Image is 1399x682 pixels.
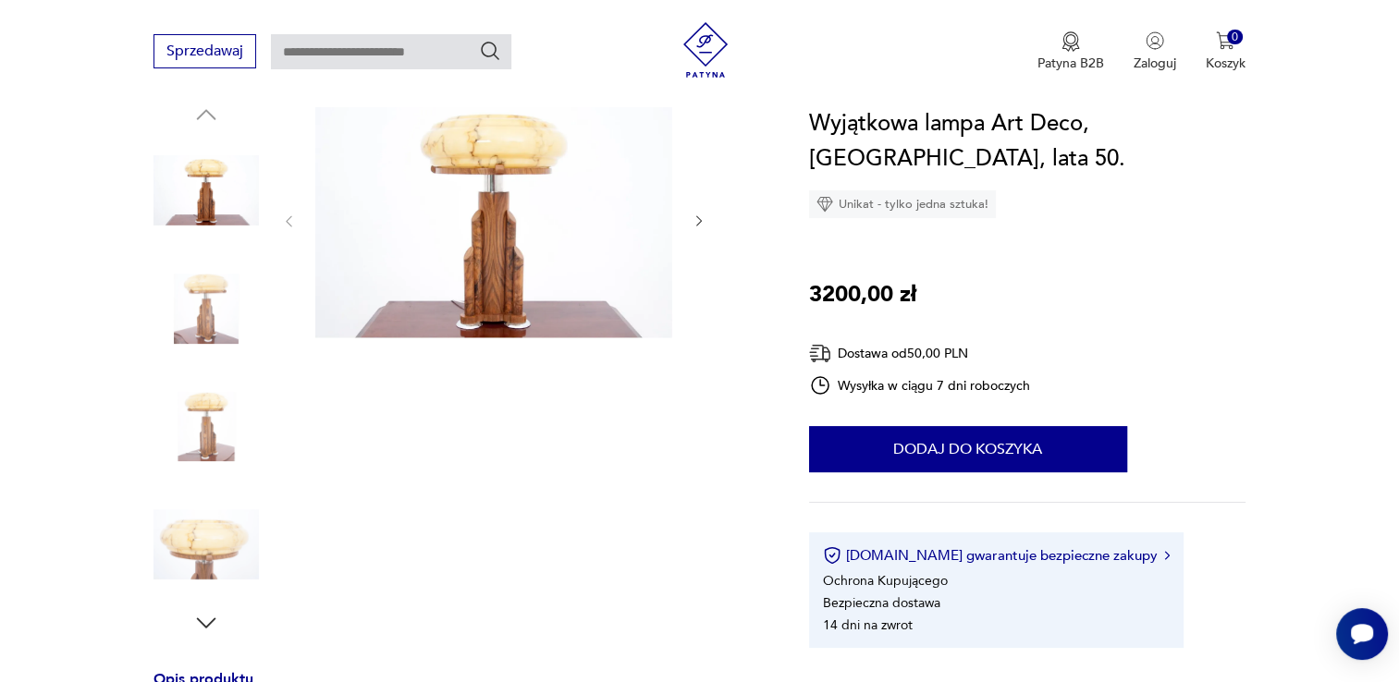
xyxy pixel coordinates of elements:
img: Zdjęcie produktu Wyjątkowa lampa Art Deco, Polska, lata 50. [153,373,259,479]
img: Ikona koszyka [1216,31,1234,50]
div: Dostawa od 50,00 PLN [809,342,1031,365]
button: [DOMAIN_NAME] gwarantuje bezpieczne zakupy [823,546,1170,565]
div: Unikat - tylko jedna sztuka! [809,190,996,218]
img: Ikona strzałki w prawo [1164,551,1170,560]
img: Zdjęcie produktu Wyjątkowa lampa Art Deco, Polska, lata 50. [153,138,259,243]
img: Zdjęcie produktu Wyjątkowa lampa Art Deco, Polska, lata 50. [153,492,259,597]
button: Patyna B2B [1037,31,1104,72]
img: Ikona certyfikatu [823,546,841,565]
li: 14 dni na zwrot [823,616,913,634]
p: Patyna B2B [1037,55,1104,72]
div: Wysyłka w ciągu 7 dni roboczych [809,374,1031,396]
p: 3200,00 zł [809,277,916,312]
img: Ikona medalu [1062,31,1080,52]
img: Zdjęcie produktu Wyjątkowa lampa Art Deco, Polska, lata 50. [315,101,672,338]
a: Ikona medaluPatyna B2B [1037,31,1104,72]
li: Bezpieczna dostawa [823,594,940,612]
img: Ikonka użytkownika [1146,31,1164,50]
iframe: Smartsupp widget button [1336,608,1388,660]
button: Szukaj [479,40,501,62]
img: Ikona diamentu [816,196,833,213]
div: 0 [1227,30,1243,45]
button: Dodaj do koszyka [809,426,1127,472]
a: Sprzedawaj [153,46,256,59]
p: Zaloguj [1134,55,1176,72]
h1: Wyjątkowa lampa Art Deco, [GEOGRAPHIC_DATA], lata 50. [809,106,1246,177]
img: Patyna - sklep z meblami i dekoracjami vintage [678,22,733,78]
button: Sprzedawaj [153,34,256,68]
li: Ochrona Kupującego [823,572,948,590]
img: Ikona dostawy [809,342,831,365]
button: Zaloguj [1134,31,1176,72]
button: 0Koszyk [1206,31,1246,72]
img: Zdjęcie produktu Wyjątkowa lampa Art Deco, Polska, lata 50. [153,256,259,361]
p: Koszyk [1206,55,1246,72]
